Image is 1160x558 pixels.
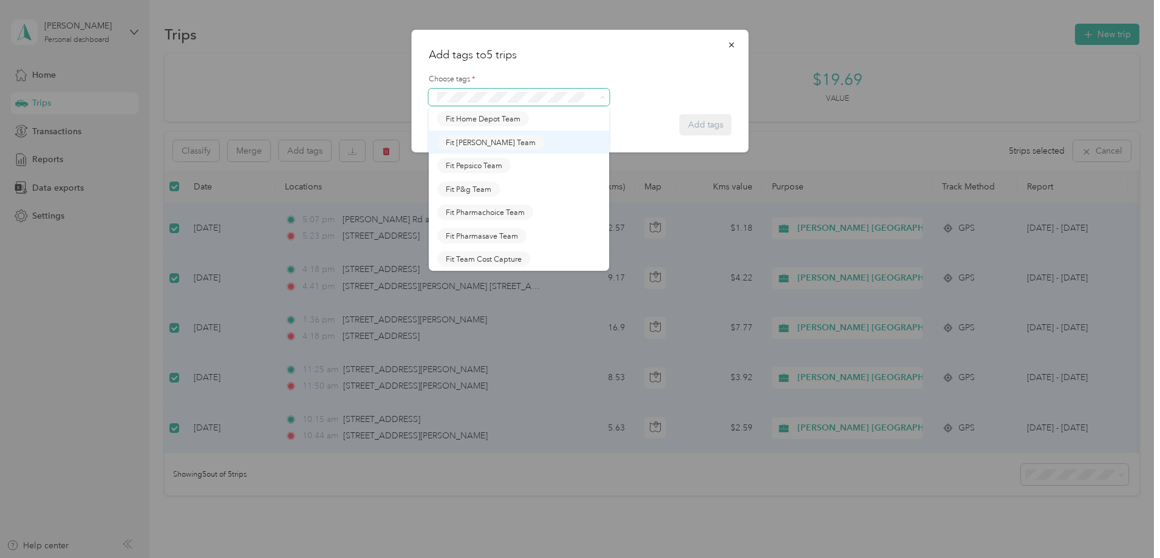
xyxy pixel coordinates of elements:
[446,160,502,171] span: Fit Pepsico Team
[437,111,529,126] button: Fit Home Depot Team
[446,230,518,241] span: Fit Pharmasave Team
[437,135,544,150] button: Fit [PERSON_NAME] Team
[429,47,732,63] h2: Add tags to 5 trips
[437,228,527,243] button: Fit Pharmasave Team
[446,114,520,124] span: Fit Home Depot Team
[429,74,732,85] label: Choose tags
[446,137,536,148] span: Fit [PERSON_NAME] Team
[437,205,533,220] button: Fit Pharmachoice Team
[437,182,500,197] button: Fit P&g Team
[446,183,491,194] span: Fit P&g Team
[437,158,511,173] button: Fit Pepsico Team
[446,207,525,218] span: Fit Pharmachoice Team
[1092,490,1160,558] iframe: Everlance-gr Chat Button Frame
[437,251,530,267] button: Fit Team Cost Capture
[446,254,522,265] span: Fit Team Cost Capture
